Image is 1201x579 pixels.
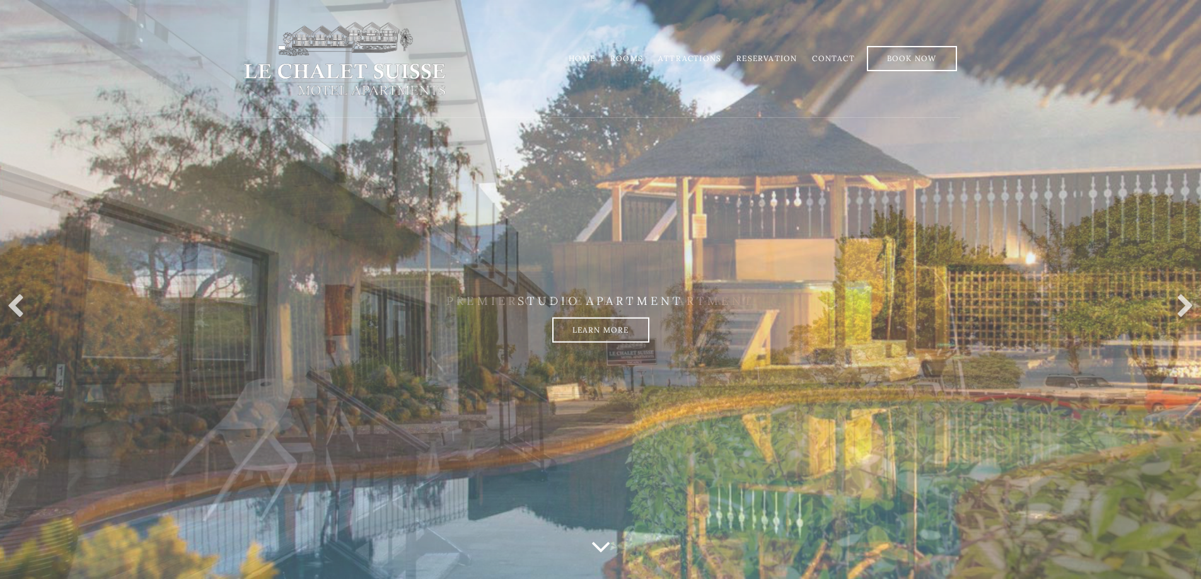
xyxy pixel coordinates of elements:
[658,54,721,63] a: Attractions
[552,318,649,343] a: Learn more
[812,54,854,63] a: Contact
[610,54,643,63] a: Rooms
[241,294,960,308] p: STUDIO APARTMENT
[867,46,957,71] a: Book Now
[241,21,448,96] img: lechaletsuisse
[569,54,595,63] a: Home
[736,54,797,63] a: Reservation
